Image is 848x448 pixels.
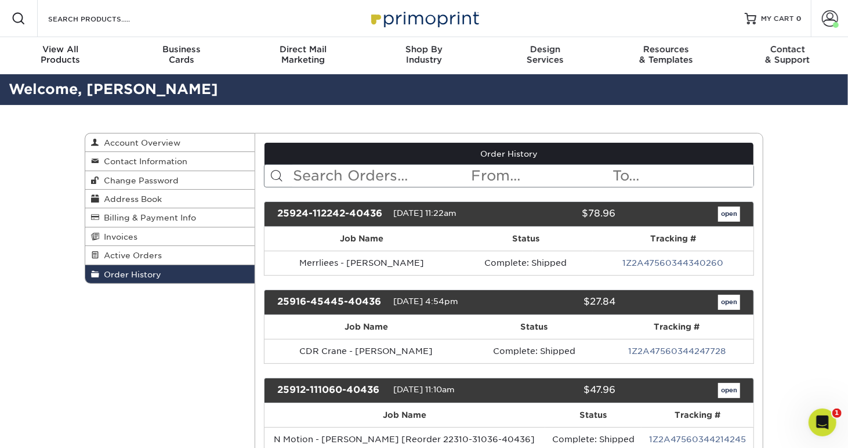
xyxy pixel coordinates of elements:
th: Status [459,227,593,251]
span: MY CART [761,14,794,24]
a: 1Z2A47560344340260 [623,258,724,268]
span: Contact Information [99,157,187,166]
a: Address Book [85,190,255,208]
div: Services [484,44,606,65]
th: Job Name [264,315,468,339]
span: 0 [796,15,802,23]
input: To... [612,165,753,187]
a: BusinessCards [121,37,242,74]
a: Contact Information [85,152,255,171]
th: Job Name [264,227,459,251]
a: Account Overview [85,133,255,152]
span: Direct Mail [242,44,364,55]
div: 25924-112242-40436 [269,207,393,222]
div: Cards [121,44,242,65]
div: & Templates [606,44,727,65]
a: Change Password [85,171,255,190]
th: Tracking # [642,403,753,427]
span: Address Book [99,194,162,204]
div: 25916-45445-40436 [269,295,393,310]
span: Contact [727,44,848,55]
a: 1Z2A47560344247728 [628,346,726,356]
th: Status [545,403,642,427]
span: Billing & Payment Info [99,213,196,222]
span: Resources [606,44,727,55]
a: Order History [264,143,754,165]
div: $78.96 [500,207,624,222]
span: Design [484,44,606,55]
span: Business [121,44,242,55]
div: $47.96 [500,383,624,398]
a: Billing & Payment Info [85,208,255,227]
th: Status [468,315,600,339]
img: Primoprint [366,6,482,31]
span: [DATE] 11:10am [393,385,455,394]
div: Marketing [242,44,364,65]
span: [DATE] 4:54pm [393,297,458,306]
a: Invoices [85,227,255,246]
div: Industry [364,44,485,65]
a: Order History [85,265,255,283]
a: Resources& Templates [606,37,727,74]
span: Active Orders [99,251,162,260]
input: Search Orders... [292,165,470,187]
a: open [718,383,740,398]
a: 1Z2A47560344214245 [649,435,746,444]
a: Shop ByIndustry [364,37,485,74]
a: open [718,207,740,222]
span: Shop By [364,44,485,55]
a: Contact& Support [727,37,848,74]
a: DesignServices [484,37,606,74]
a: Direct MailMarketing [242,37,364,74]
span: [DATE] 11:22am [393,208,456,218]
span: Account Overview [99,138,180,147]
span: Invoices [99,232,137,241]
input: From... [470,165,611,187]
a: open [718,295,740,310]
td: Merrliees - [PERSON_NAME] [264,251,459,275]
span: Order History [99,270,161,279]
span: 1 [832,409,842,418]
iframe: Intercom live chat [809,409,836,436]
td: Complete: Shipped [459,251,593,275]
td: CDR Crane - [PERSON_NAME] [264,339,468,363]
th: Job Name [264,403,545,427]
div: $27.84 [500,295,624,310]
th: Tracking # [593,227,753,251]
div: 25912-111060-40436 [269,383,393,398]
input: SEARCH PRODUCTS..... [47,12,160,26]
span: Change Password [99,176,179,185]
th: Tracking # [600,315,753,339]
div: & Support [727,44,848,65]
a: Active Orders [85,246,255,265]
td: Complete: Shipped [468,339,600,363]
